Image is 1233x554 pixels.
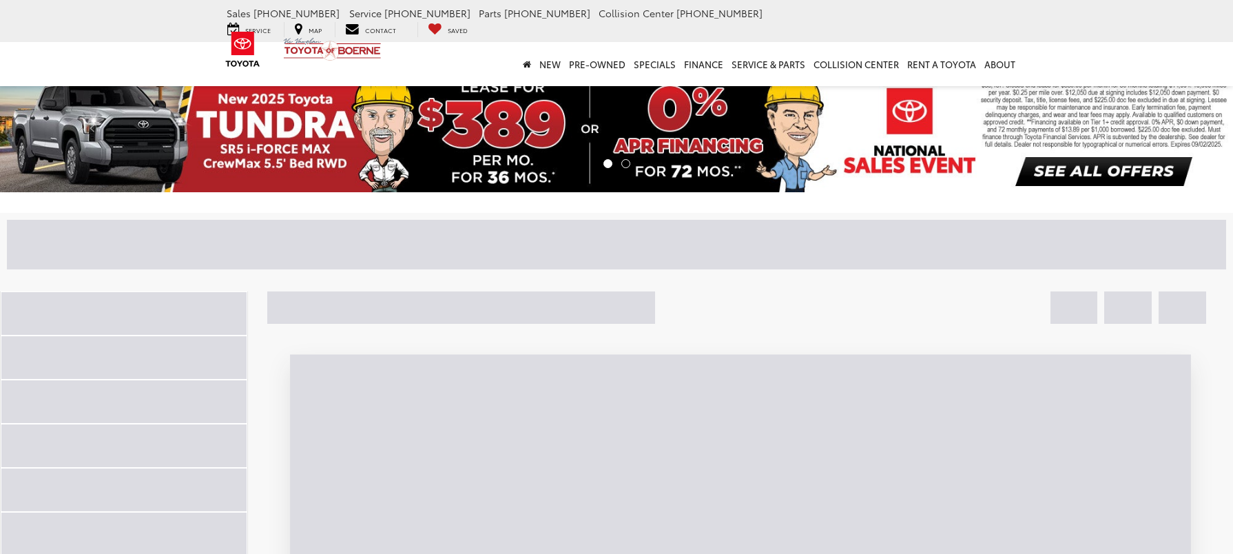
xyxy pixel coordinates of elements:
span: Service [349,6,382,20]
a: Finance [680,42,727,86]
a: Home [519,42,535,86]
span: Service [245,25,271,34]
span: [PHONE_NUMBER] [384,6,470,20]
img: Vic Vaughan Toyota of Boerne [283,37,382,61]
span: Contact [365,25,396,34]
span: Map [309,25,322,34]
a: New [535,42,565,86]
span: Collision Center [599,6,674,20]
span: [PHONE_NUMBER] [504,6,590,20]
a: Rent a Toyota [903,42,980,86]
a: Contact [335,22,406,37]
a: Map [284,22,332,37]
a: Specials [630,42,680,86]
a: Collision Center [809,42,903,86]
a: Pre-Owned [565,42,630,86]
span: Parts [479,6,501,20]
img: Toyota [217,27,269,72]
a: About [980,42,1019,86]
span: [PHONE_NUMBER] [253,6,340,20]
a: Service & Parts: Opens in a new tab [727,42,809,86]
a: Service [217,22,281,37]
span: Saved [448,25,468,34]
span: [PHONE_NUMBER] [676,6,763,20]
span: Sales [227,6,251,20]
a: My Saved Vehicles [417,22,478,37]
